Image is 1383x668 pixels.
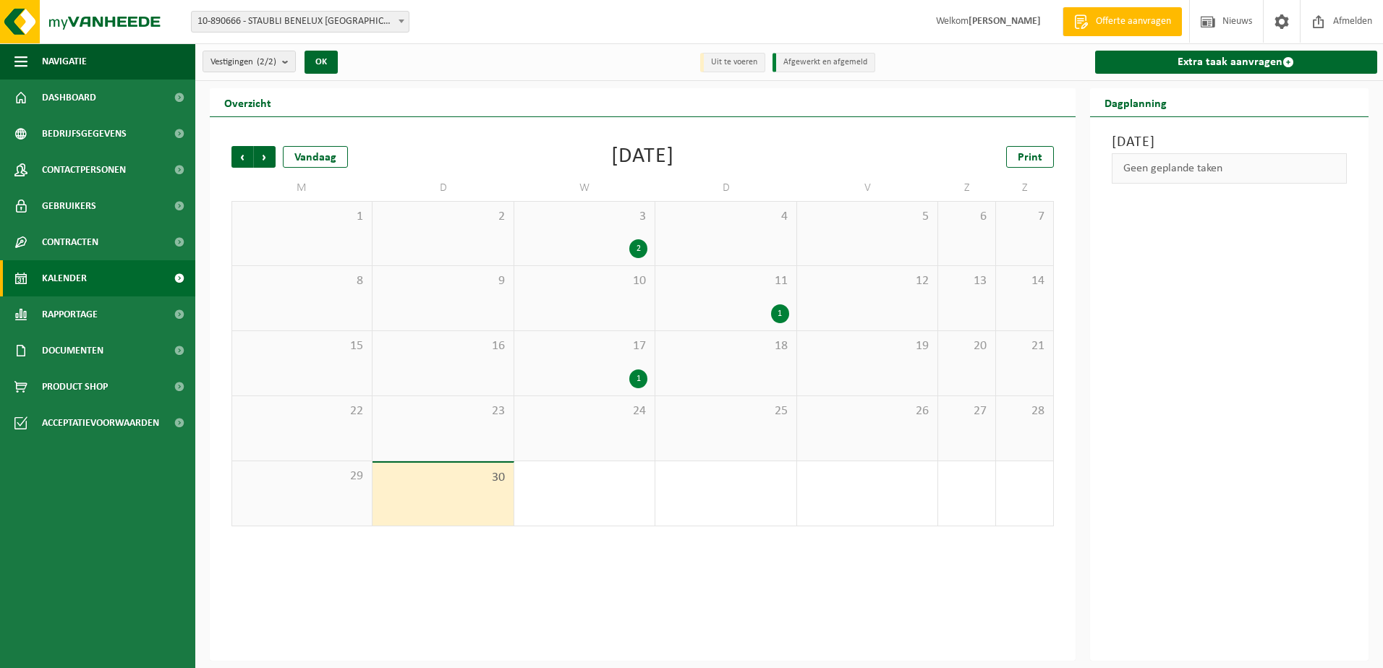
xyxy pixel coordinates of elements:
[996,175,1054,201] td: Z
[1112,132,1348,153] h3: [DATE]
[1090,88,1181,116] h2: Dagplanning
[629,369,647,388] div: 1
[804,209,930,225] span: 5
[969,16,1041,27] strong: [PERSON_NAME]
[42,188,96,224] span: Gebruikers
[804,273,930,289] span: 12
[239,273,365,289] span: 8
[1063,7,1182,36] a: Offerte aanvragen
[42,369,108,405] span: Product Shop
[42,405,159,441] span: Acceptatievoorwaarden
[522,273,647,289] span: 10
[797,175,938,201] td: V
[1112,153,1348,184] div: Geen geplande taken
[42,80,96,116] span: Dashboard
[192,12,409,32] span: 10-890666 - STAUBLI BENELUX NV - KORTRIJK
[945,403,988,419] span: 27
[380,209,506,225] span: 2
[380,273,506,289] span: 9
[771,304,789,323] div: 1
[210,51,276,73] span: Vestigingen
[42,152,126,188] span: Contactpersonen
[1018,152,1042,163] span: Print
[773,53,875,72] li: Afgewerkt en afgemeld
[239,468,365,484] span: 29
[522,209,647,225] span: 3
[239,403,365,419] span: 22
[257,57,276,67] count: (2/2)
[663,338,788,354] span: 18
[522,403,647,419] span: 24
[663,403,788,419] span: 25
[231,175,373,201] td: M
[611,146,674,168] div: [DATE]
[42,224,98,260] span: Contracten
[42,43,87,80] span: Navigatie
[1006,146,1054,168] a: Print
[804,338,930,354] span: 19
[1003,338,1046,354] span: 21
[191,11,409,33] span: 10-890666 - STAUBLI BENELUX NV - KORTRIJK
[42,296,98,333] span: Rapportage
[663,209,788,225] span: 4
[231,146,253,168] span: Vorige
[210,88,286,116] h2: Overzicht
[522,338,647,354] span: 17
[1003,403,1046,419] span: 28
[305,51,338,74] button: OK
[1095,51,1378,74] a: Extra taak aanvragen
[380,470,506,486] span: 30
[945,209,988,225] span: 6
[945,338,988,354] span: 20
[380,338,506,354] span: 16
[1092,14,1175,29] span: Offerte aanvragen
[380,403,506,419] span: 23
[804,403,930,419] span: 26
[700,53,765,72] li: Uit te voeren
[1003,273,1046,289] span: 14
[283,146,348,168] div: Vandaag
[938,175,996,201] td: Z
[1003,209,1046,225] span: 7
[514,175,655,201] td: W
[203,51,296,72] button: Vestigingen(2/2)
[945,273,988,289] span: 13
[42,333,103,369] span: Documenten
[254,146,276,168] span: Volgende
[629,239,647,258] div: 2
[655,175,796,201] td: D
[7,636,242,668] iframe: chat widget
[373,175,514,201] td: D
[42,116,127,152] span: Bedrijfsgegevens
[663,273,788,289] span: 11
[239,338,365,354] span: 15
[239,209,365,225] span: 1
[42,260,87,296] span: Kalender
